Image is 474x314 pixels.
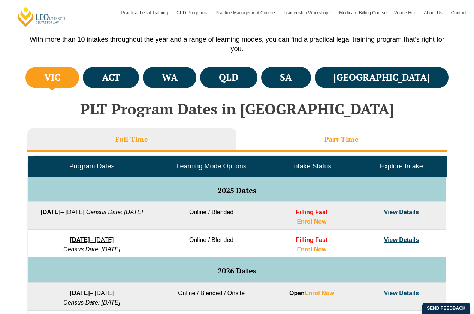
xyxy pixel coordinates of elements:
strong: [DATE] [70,237,90,243]
a: View Details [384,237,419,243]
strong: [DATE] [70,290,90,296]
a: View Details [384,209,419,215]
a: CPD Programs [173,2,212,24]
strong: Open [289,290,334,296]
a: Medicare Billing Course [335,2,390,24]
h4: SA [280,71,292,84]
p: With more than 10 intakes throughout the year and a range of learning modes, you can find a pract... [24,35,451,54]
td: Online / Blended / Onsite [156,283,267,311]
span: Filling Fast [296,237,327,243]
h3: Part Time [324,135,359,144]
a: Venue Hire [390,2,420,24]
h4: WA [162,71,178,84]
span: Learning Mode Options [176,162,247,170]
a: Practice Management Course [212,2,280,24]
span: Program Dates [69,162,114,170]
a: About Us [420,2,447,24]
a: Contact [447,2,470,24]
a: Practical Legal Training [118,2,173,24]
h4: [GEOGRAPHIC_DATA] [333,71,430,84]
a: [DATE]– [DATE] [40,209,84,215]
h4: VIC [44,71,60,84]
a: [DATE]– [DATE] [70,290,114,296]
span: Filling Fast [296,209,327,215]
a: View Details [384,290,419,296]
a: Enrol Now [305,290,334,296]
a: [PERSON_NAME] Centre for Law [17,6,67,27]
a: Enrol Now [297,218,326,225]
h4: QLD [219,71,238,84]
span: Intake Status [292,162,331,170]
td: Online / Blended [156,230,267,257]
a: Traineeship Workshops [280,2,335,24]
h3: Full Time [115,135,148,144]
a: Enrol Now [297,246,326,252]
span: Explore Intake [380,162,423,170]
strong: [DATE] [40,209,60,215]
h4: ACT [102,71,120,84]
em: Census Date: [DATE] [63,246,120,252]
h2: PLT Program Dates in [GEOGRAPHIC_DATA] [24,101,451,117]
a: [DATE]– [DATE] [70,237,114,243]
span: 2026 Dates [218,266,256,276]
em: Census Date: [DATE] [63,299,120,306]
em: Census Date: [DATE] [86,209,143,215]
span: 2025 Dates [218,185,256,195]
td: Online / Blended [156,202,267,230]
